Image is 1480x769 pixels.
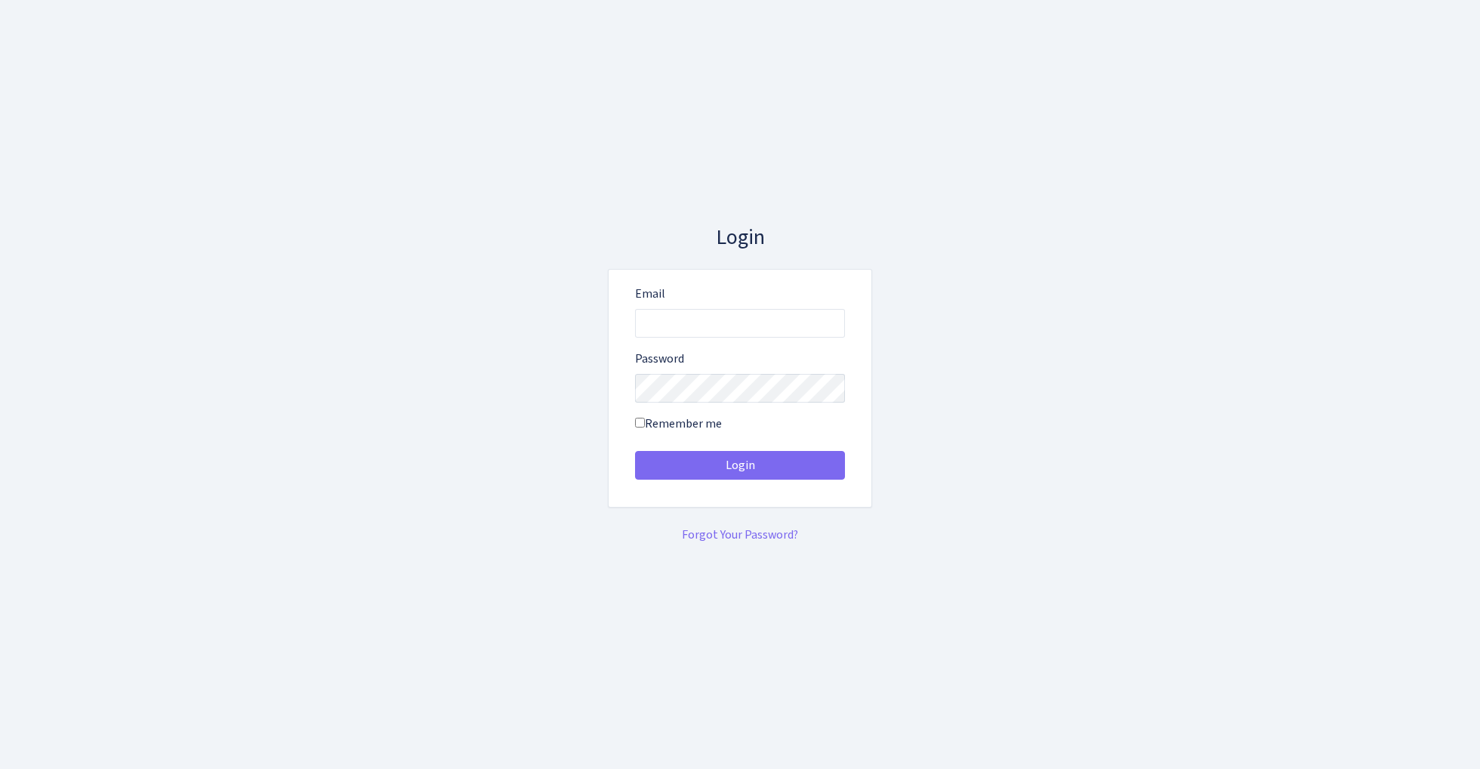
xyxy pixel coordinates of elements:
[608,225,872,251] h3: Login
[635,285,665,303] label: Email
[635,418,645,428] input: Remember me
[682,527,798,543] a: Forgot Your Password?
[635,350,684,368] label: Password
[635,451,845,480] button: Login
[635,415,722,433] label: Remember me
